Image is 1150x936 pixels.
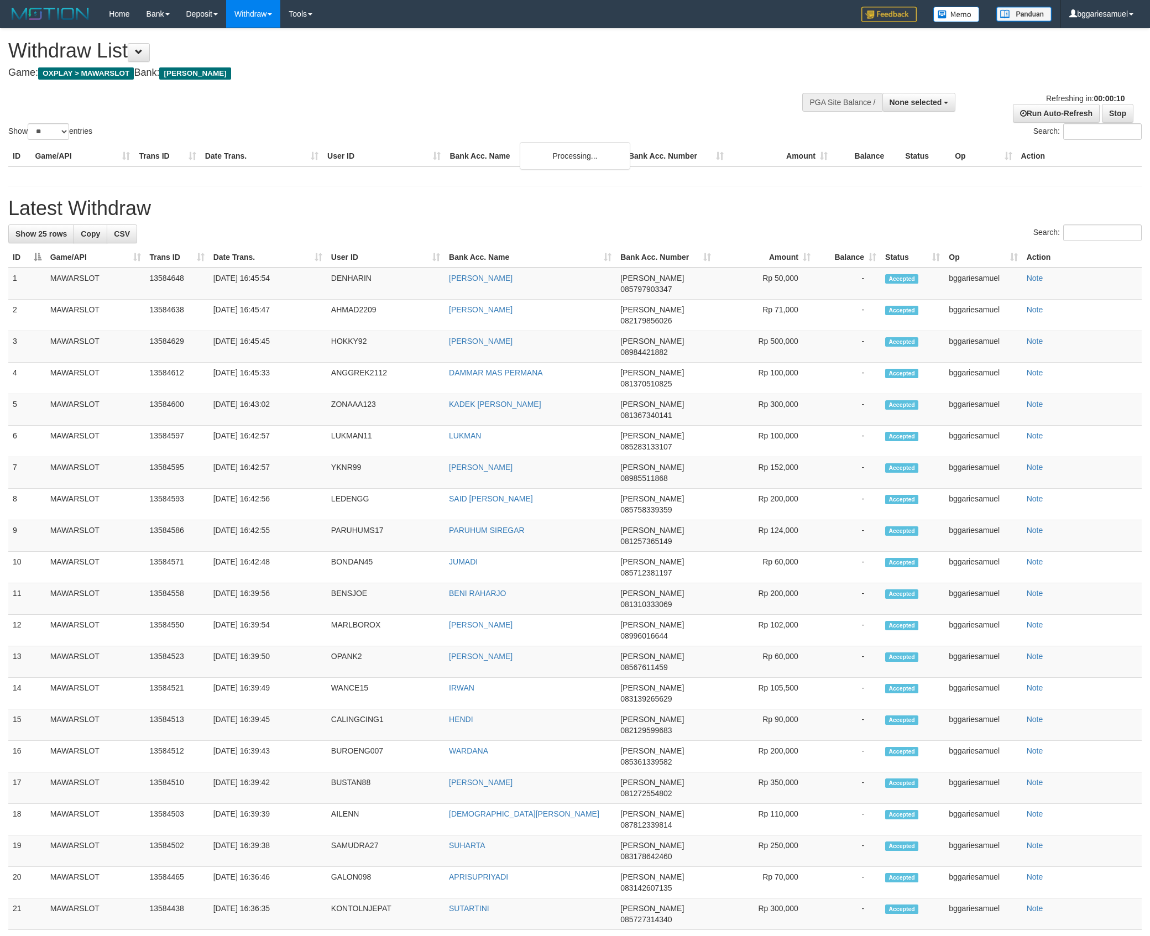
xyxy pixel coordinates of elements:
[46,741,145,772] td: MAWARSLOT
[46,772,145,804] td: MAWARSLOT
[715,331,815,363] td: Rp 500,000
[8,709,46,741] td: 15
[885,747,918,756] span: Accepted
[885,778,918,788] span: Accepted
[620,589,684,598] span: [PERSON_NAME]
[1027,557,1043,566] a: Note
[861,7,917,22] img: Feedback.jpg
[46,247,145,268] th: Game/API: activate to sort column ascending
[882,93,956,112] button: None selected
[620,809,684,818] span: [PERSON_NAME]
[620,694,672,703] span: Copy 083139265629 to clipboard
[620,274,684,283] span: [PERSON_NAME]
[885,400,918,410] span: Accepted
[944,520,1022,552] td: bggariesamuel
[209,300,327,331] td: [DATE] 16:45:47
[620,305,684,314] span: [PERSON_NAME]
[815,709,881,741] td: -
[445,146,624,166] th: Bank Acc. Name
[620,557,684,566] span: [PERSON_NAME]
[944,552,1022,583] td: bggariesamuel
[620,757,672,766] span: Copy 085361339582 to clipboard
[445,247,616,268] th: Bank Acc. Name: activate to sort column ascending
[815,489,881,520] td: -
[901,146,950,166] th: Status
[8,646,46,678] td: 13
[8,615,46,646] td: 12
[209,489,327,520] td: [DATE] 16:42:56
[815,552,881,583] td: -
[209,646,327,678] td: [DATE] 16:39:50
[715,457,815,489] td: Rp 152,000
[620,715,684,724] span: [PERSON_NAME]
[449,904,489,913] a: SUTARTINI
[620,411,672,420] span: Copy 081367340141 to clipboard
[815,678,881,709] td: -
[449,620,513,629] a: [PERSON_NAME]
[209,615,327,646] td: [DATE] 16:39:54
[449,337,513,346] a: [PERSON_NAME]
[145,331,209,363] td: 13584629
[620,537,672,546] span: Copy 081257365149 to clipboard
[1027,431,1043,440] a: Note
[950,146,1016,166] th: Op
[802,93,882,112] div: PGA Site Balance /
[46,520,145,552] td: MAWARSLOT
[327,804,445,835] td: AILENN
[715,426,815,457] td: Rp 100,000
[944,678,1022,709] td: bggariesamuel
[145,300,209,331] td: 13584638
[327,457,445,489] td: YKNR99
[944,583,1022,615] td: bggariesamuel
[8,363,46,394] td: 4
[1027,368,1043,377] a: Note
[1027,809,1043,818] a: Note
[145,583,209,615] td: 13584558
[715,394,815,426] td: Rp 300,000
[8,520,46,552] td: 9
[881,247,944,268] th: Status: activate to sort column ascending
[145,678,209,709] td: 13584521
[715,615,815,646] td: Rp 102,000
[449,841,485,850] a: SUHARTA
[715,363,815,394] td: Rp 100,000
[449,400,541,409] a: KADEK [PERSON_NAME]
[209,247,327,268] th: Date Trans.: activate to sort column ascending
[8,300,46,331] td: 2
[1027,904,1043,913] a: Note
[620,379,672,388] span: Copy 081370510825 to clipboard
[114,229,130,238] span: CSV
[209,394,327,426] td: [DATE] 16:43:02
[815,247,881,268] th: Balance: activate to sort column ascending
[46,709,145,741] td: MAWARSLOT
[145,804,209,835] td: 13584503
[209,552,327,583] td: [DATE] 16:42:48
[449,683,474,692] a: IRWAN
[327,709,445,741] td: CALINGCING1
[885,558,918,567] span: Accepted
[1027,841,1043,850] a: Note
[8,552,46,583] td: 10
[145,520,209,552] td: 13584586
[832,146,901,166] th: Balance
[449,746,488,755] a: WARDANA
[520,142,630,170] div: Processing...
[449,463,513,472] a: [PERSON_NAME]
[620,631,668,640] span: Copy 08996016644 to clipboard
[145,363,209,394] td: 13584612
[327,520,445,552] td: PARUHUMS17
[449,715,473,724] a: HENDI
[944,457,1022,489] td: bggariesamuel
[620,442,672,451] span: Copy 085283133107 to clipboard
[620,663,668,672] span: Copy 08567611459 to clipboard
[449,526,525,535] a: PARUHUM SIREGAR
[327,489,445,520] td: LEDENGG
[728,146,832,166] th: Amount
[620,505,672,514] span: Copy 085758339359 to clipboard
[815,331,881,363] td: -
[209,457,327,489] td: [DATE] 16:42:57
[944,772,1022,804] td: bggariesamuel
[996,7,1052,22] img: panduan.png
[1027,872,1043,881] a: Note
[81,229,100,238] span: Copy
